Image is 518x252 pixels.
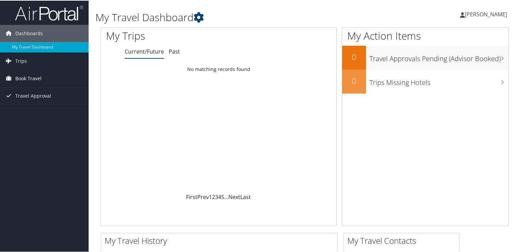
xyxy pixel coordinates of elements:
[342,51,366,62] h2: 0
[186,193,197,200] a: First
[342,74,366,86] h2: 0
[240,193,251,200] a: Last
[460,3,514,24] a: [PERSON_NAME]
[15,24,43,41] span: Dashboards
[342,45,508,69] a: 0Travel Approvals Pending (Advisor Booked)
[209,193,212,200] a: 1
[15,4,83,20] img: airportal-logo.png
[125,47,164,55] a: Current/Future
[369,74,508,87] h3: Trips Missing Hotels
[15,69,42,86] span: Book Travel
[101,62,336,75] td: No matching records found
[221,193,224,200] a: 5
[218,193,221,200] a: 4
[215,193,218,200] a: 3
[342,28,508,42] h1: My Action Items
[465,10,507,17] span: [PERSON_NAME]
[106,28,233,42] h1: My Trips
[369,50,508,63] h3: Travel Approvals Pending (Advisor Booked)
[212,193,215,200] a: 2
[95,10,375,24] h1: My Travel Dashboard
[342,69,508,93] a: 0Trips Missing Hotels
[105,234,337,246] h2: My Travel History
[169,47,180,55] a: Past
[347,234,459,246] h2: My Travel Contacts
[224,193,228,200] span: …
[15,52,27,69] span: Trips
[15,87,51,104] span: Travel Approval
[228,193,240,200] a: Next
[197,193,209,200] a: Prev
